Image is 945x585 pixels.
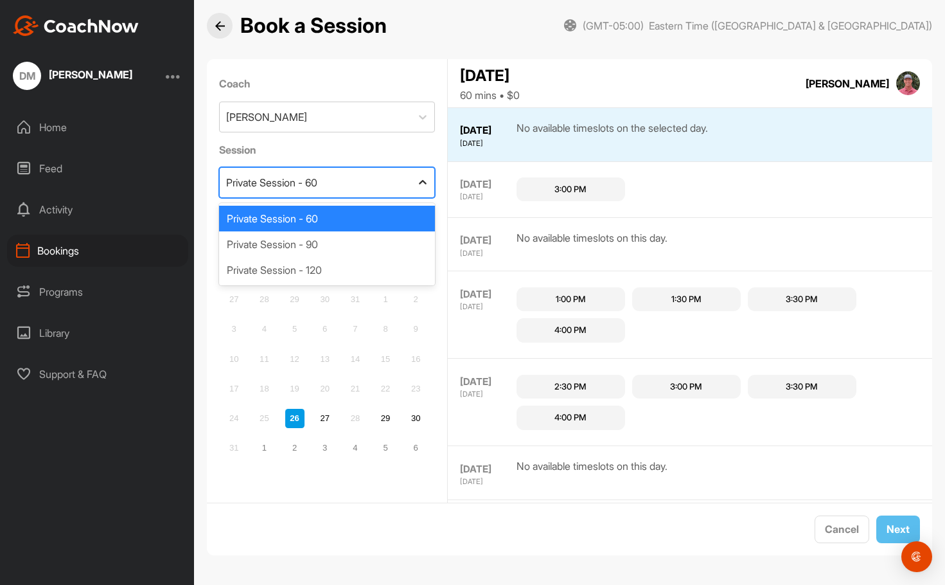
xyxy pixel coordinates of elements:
[901,541,932,572] div: Open Intercom Messenger
[460,64,520,87] div: [DATE]
[376,379,395,399] div: Not available Friday, August 22nd, 2025
[554,411,587,424] div: 4:00 PM
[786,381,818,393] div: 3:30 PM
[215,21,225,31] img: Back
[285,290,305,309] div: Not available Tuesday, July 29th, 2025
[460,476,513,487] div: [DATE]
[406,438,425,458] div: Choose Saturday, September 6th, 2025
[285,379,305,399] div: Not available Tuesday, August 19th, 2025
[406,290,425,309] div: Not available Saturday, August 2nd, 2025
[554,381,587,393] div: 2:30 PM
[315,349,335,368] div: Not available Wednesday, August 13th, 2025
[460,375,513,390] div: [DATE]
[13,62,41,90] div: DM
[7,111,188,143] div: Home
[517,120,708,149] div: No available timeslots on the selected day.
[346,438,365,458] div: Choose Thursday, September 4th, 2025
[224,438,243,458] div: Not available Sunday, August 31st, 2025
[7,358,188,390] div: Support & FAQ
[406,349,425,368] div: Not available Saturday, August 16th, 2025
[226,175,317,190] div: Private Session - 60
[406,319,425,339] div: Not available Saturday, August 9th, 2025
[346,349,365,368] div: Not available Thursday, August 14th, 2025
[376,438,395,458] div: Choose Friday, September 5th, 2025
[7,194,188,226] div: Activity
[460,123,513,138] div: [DATE]
[315,290,335,309] div: Not available Wednesday, July 30th, 2025
[224,290,243,309] div: Not available Sunday, July 27th, 2025
[254,319,274,339] div: Not available Monday, August 4th, 2025
[285,409,305,428] div: Not available Tuesday, August 26th, 2025
[219,142,436,157] label: Session
[13,15,139,36] img: CoachNow
[254,290,274,309] div: Not available Monday, July 28th, 2025
[896,71,921,96] img: square_c3aec3cec3bc5e9413527c38e890e07a.jpg
[7,235,188,267] div: Bookings
[226,109,307,125] div: [PERSON_NAME]
[219,257,436,283] div: Private Session - 120
[219,231,436,257] div: Private Session - 90
[346,409,365,428] div: Not available Thursday, August 28th, 2025
[815,516,869,543] button: Cancel
[285,319,305,339] div: Not available Tuesday, August 5th, 2025
[554,183,587,196] div: 3:00 PM
[219,76,436,91] label: Coach
[219,206,436,231] div: Private Session - 60
[240,14,387,39] h2: Book a Session
[224,379,243,399] div: Not available Sunday, August 17th, 2025
[7,152,188,184] div: Feed
[315,438,335,458] div: Choose Wednesday, September 3rd, 2025
[376,349,395,368] div: Not available Friday, August 15th, 2025
[346,319,365,339] div: Not available Thursday, August 7th, 2025
[554,324,587,337] div: 4:00 PM
[223,288,427,459] div: month 2025-08
[254,438,274,458] div: Choose Monday, September 1st, 2025
[649,19,932,33] span: Eastern Time ([GEOGRAPHIC_DATA] & [GEOGRAPHIC_DATA])
[346,290,365,309] div: Not available Thursday, July 31st, 2025
[460,138,513,149] div: [DATE]
[460,287,513,302] div: [DATE]
[346,379,365,399] div: Not available Thursday, August 21st, 2025
[460,192,513,203] div: [DATE]
[49,69,132,80] div: [PERSON_NAME]
[460,87,520,103] div: 60 mins • $0
[224,409,243,428] div: Not available Sunday, August 24th, 2025
[254,349,274,368] div: Not available Monday, August 11th, 2025
[876,516,920,543] button: Next
[224,319,243,339] div: Not available Sunday, August 3rd, 2025
[460,462,513,477] div: [DATE]
[460,233,513,248] div: [DATE]
[376,290,395,309] div: Not available Friday, August 1st, 2025
[556,293,586,306] div: 1:00 PM
[460,177,513,192] div: [DATE]
[460,389,513,400] div: [DATE]
[376,319,395,339] div: Not available Friday, August 8th, 2025
[254,409,274,428] div: Not available Monday, August 25th, 2025
[406,409,425,428] div: Choose Saturday, August 30th, 2025
[7,317,188,349] div: Library
[460,248,513,259] div: [DATE]
[376,409,395,428] div: Choose Friday, August 29th, 2025
[583,19,644,33] span: (GMT-05:00)
[460,301,513,312] div: [DATE]
[786,293,818,306] div: 3:30 PM
[670,381,702,393] div: 3:00 PM
[285,349,305,368] div: Not available Tuesday, August 12th, 2025
[806,76,889,91] div: [PERSON_NAME]
[224,349,243,368] div: Not available Sunday, August 10th, 2025
[315,409,335,428] div: Choose Wednesday, August 27th, 2025
[315,319,335,339] div: Not available Wednesday, August 6th, 2025
[517,230,667,259] div: No available timeslots on this day.
[517,458,667,487] div: No available timeslots on this day.
[315,379,335,399] div: Not available Wednesday, August 20th, 2025
[254,379,274,399] div: Not available Monday, August 18th, 2025
[285,438,305,458] div: Choose Tuesday, September 2nd, 2025
[406,379,425,399] div: Not available Saturday, August 23rd, 2025
[671,293,702,306] div: 1:30 PM
[7,276,188,308] div: Programs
